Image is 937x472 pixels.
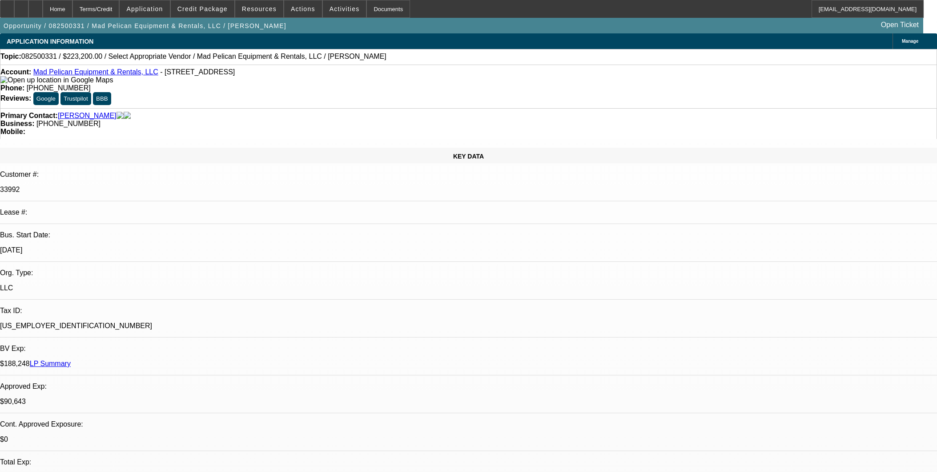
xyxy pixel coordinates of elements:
span: Resources [242,5,277,12]
span: Actions [291,5,315,12]
a: Mad Pelican Equipment & Rentals, LLC [33,68,158,76]
span: APPLICATION INFORMATION [7,38,93,45]
button: Resources [235,0,283,17]
span: Application [126,5,163,12]
span: 082500331 / $223,200.00 / Select Appropriate Vendor / Mad Pelican Equipment & Rentals, LLC / [PER... [21,53,386,61]
a: View Google Maps [0,76,113,84]
span: Activities [330,5,360,12]
button: Credit Package [171,0,234,17]
span: Manage [902,39,918,44]
button: Application [120,0,169,17]
a: Open Ticket [877,17,922,33]
strong: Account: [0,68,31,76]
strong: Reviews: [0,94,31,102]
strong: Primary Contact: [0,112,58,120]
button: Trustpilot [60,92,91,105]
strong: Business: [0,120,34,127]
img: facebook-icon.png [117,112,124,120]
button: Activities [323,0,366,17]
a: LP Summary [30,360,71,367]
img: linkedin-icon.png [124,112,131,120]
img: Open up location in Google Maps [0,76,113,84]
strong: Mobile: [0,128,25,135]
span: KEY DATA [453,153,484,160]
button: Actions [284,0,322,17]
button: BBB [93,92,111,105]
span: [PHONE_NUMBER] [36,120,101,127]
strong: Topic: [0,53,21,61]
span: Opportunity / 082500331 / Mad Pelican Equipment & Rentals, LLC / [PERSON_NAME] [4,22,286,29]
span: - [STREET_ADDRESS] [160,68,235,76]
button: Google [33,92,59,105]
a: [PERSON_NAME] [58,112,117,120]
span: Credit Package [177,5,228,12]
strong: Phone: [0,84,24,92]
span: [PHONE_NUMBER] [27,84,91,92]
